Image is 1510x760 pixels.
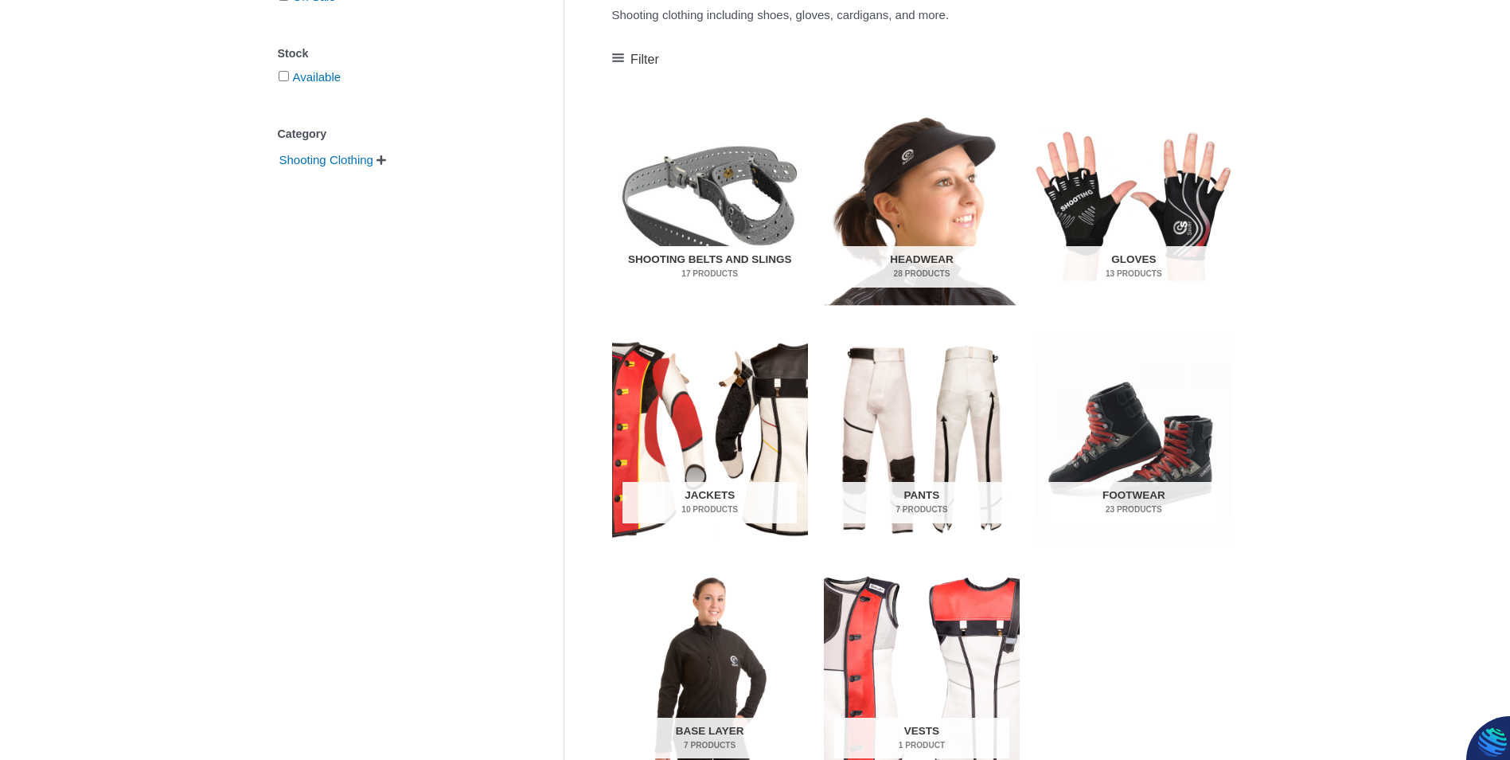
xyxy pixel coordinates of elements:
[622,739,797,751] mark: 7 Products
[1036,101,1231,307] img: Gloves
[278,147,375,174] span: Shooting Clothing
[612,101,808,307] a: Visit product category Shooting Belts and Slings
[834,246,1009,288] h2: Headwear
[1047,482,1221,523] h2: Footwear
[630,48,659,72] span: Filter
[834,268,1009,280] mark: 28 Products
[622,268,797,280] mark: 17 Products
[834,482,1009,523] h2: Pants
[622,482,797,523] h2: Jackets
[293,70,341,84] a: Available
[622,246,797,288] h2: Shooting Belts and Slings
[612,101,808,307] img: Shooting Belts and Slings
[824,337,1020,543] a: Visit product category Pants
[278,123,516,146] div: Category
[1047,246,1221,288] h2: Gloves
[622,718,797,759] h2: Base Layer
[824,101,1020,307] a: Visit product category Headwear
[279,71,289,81] input: Available
[612,337,808,543] img: Jackets
[1047,268,1221,280] mark: 13 Products
[612,4,1232,26] p: Shooting clothing including shoes, gloves, cardigans, and more.
[834,503,1009,515] mark: 7 Products
[278,42,516,65] div: Stock
[834,718,1009,759] h2: Vests
[824,337,1020,543] img: Pants
[622,503,797,515] mark: 10 Products
[612,337,808,543] a: Visit product category Jackets
[1036,337,1231,543] img: Footwear
[278,152,375,166] a: Shooting Clothing
[612,48,659,72] a: Filter
[1047,503,1221,515] mark: 23 Products
[1036,337,1231,543] a: Visit product category Footwear
[1036,101,1231,307] a: Visit product category Gloves
[377,155,386,166] span: 
[834,739,1009,751] mark: 1 Product
[824,101,1020,307] img: Headwear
